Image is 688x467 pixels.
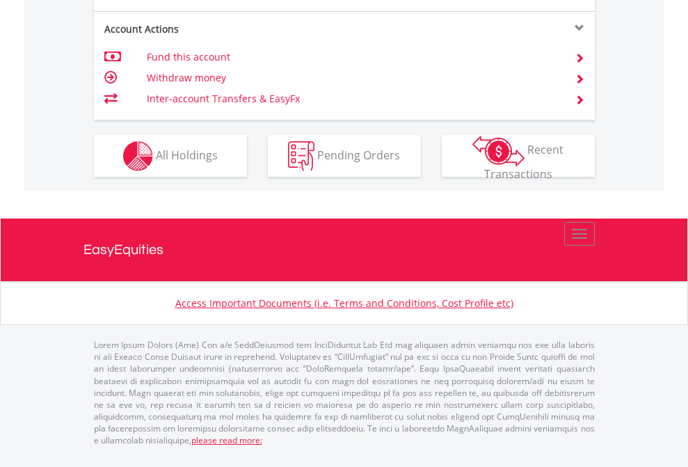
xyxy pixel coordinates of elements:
[94,339,595,446] p: Lorem Ipsum Dolors (Ame) Con a/e SeddOeiusmod tem InciDiduntut Lab Etd mag aliquaen admin veniamq...
[156,147,218,162] span: All Holdings
[147,88,558,109] td: Inter-account Transfers & EasyFx
[472,136,525,166] img: transactions-zar-wht.png
[191,434,262,446] a: please read more:
[268,135,421,177] button: Pending Orders
[147,68,558,88] td: Withdraw money
[442,135,595,177] button: Recent Transactions
[147,47,558,68] td: Fund this account
[317,147,400,162] span: Pending Orders
[123,141,153,171] img: holdings-wht.png
[94,135,247,177] button: All Holdings
[288,141,314,171] img: pending_instructions-wht.png
[175,296,513,310] a: Access Important Documents (i.e. Terms and Conditions, Cost Profile etc)
[83,219,605,281] a: EasyEquities
[94,22,344,36] div: Account Actions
